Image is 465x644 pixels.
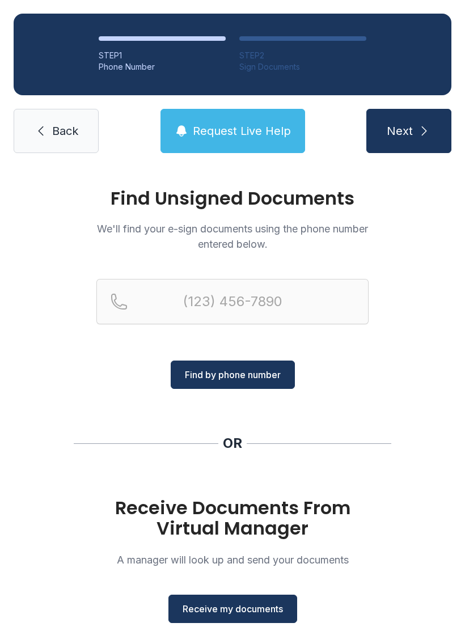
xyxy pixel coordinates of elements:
[96,221,369,252] p: We'll find your e-sign documents using the phone number entered below.
[96,279,369,324] input: Reservation phone number
[52,123,78,139] span: Back
[193,123,291,139] span: Request Live Help
[96,189,369,207] h1: Find Unsigned Documents
[239,50,366,61] div: STEP 2
[185,368,281,382] span: Find by phone number
[96,552,369,567] p: A manager will look up and send your documents
[183,602,283,616] span: Receive my documents
[239,61,366,73] div: Sign Documents
[96,498,369,539] h1: Receive Documents From Virtual Manager
[387,123,413,139] span: Next
[99,61,226,73] div: Phone Number
[223,434,242,452] div: OR
[99,50,226,61] div: STEP 1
